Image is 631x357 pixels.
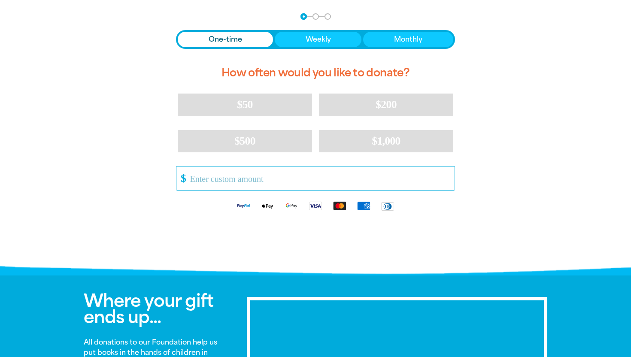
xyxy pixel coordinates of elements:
span: Where your gift ends up... [84,290,213,327]
button: Weekly [275,32,362,47]
button: $1,000 [319,130,453,152]
button: $200 [319,94,453,116]
img: Mastercard logo [328,201,352,211]
button: Navigate to step 1 of 3 to enter your donation amount [300,13,307,20]
img: Visa logo [303,201,328,211]
button: $50 [178,94,312,116]
span: $1,000 [372,135,400,147]
h2: How often would you like to donate? [176,59,455,87]
button: $500 [178,130,312,152]
div: Donation frequency [176,30,455,49]
span: $50 [237,98,252,111]
button: One-time [178,32,273,47]
button: Navigate to step 2 of 3 to enter your details [312,13,319,20]
button: Navigate to step 3 of 3 to enter your payment details [325,13,331,20]
span: Weekly [306,34,331,45]
img: Paypal logo [231,201,255,211]
span: $200 [376,98,397,111]
span: One-time [209,34,242,45]
img: Google Pay logo [279,201,303,211]
button: Monthly [363,32,453,47]
div: Available payment methods [176,194,455,218]
input: Enter custom amount [184,166,455,190]
img: Apple Pay logo [255,201,279,211]
span: Monthly [394,34,422,45]
span: $500 [234,135,255,147]
img: American Express logo [352,201,376,211]
span: $ [176,169,186,188]
img: Diners Club logo [376,201,400,211]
